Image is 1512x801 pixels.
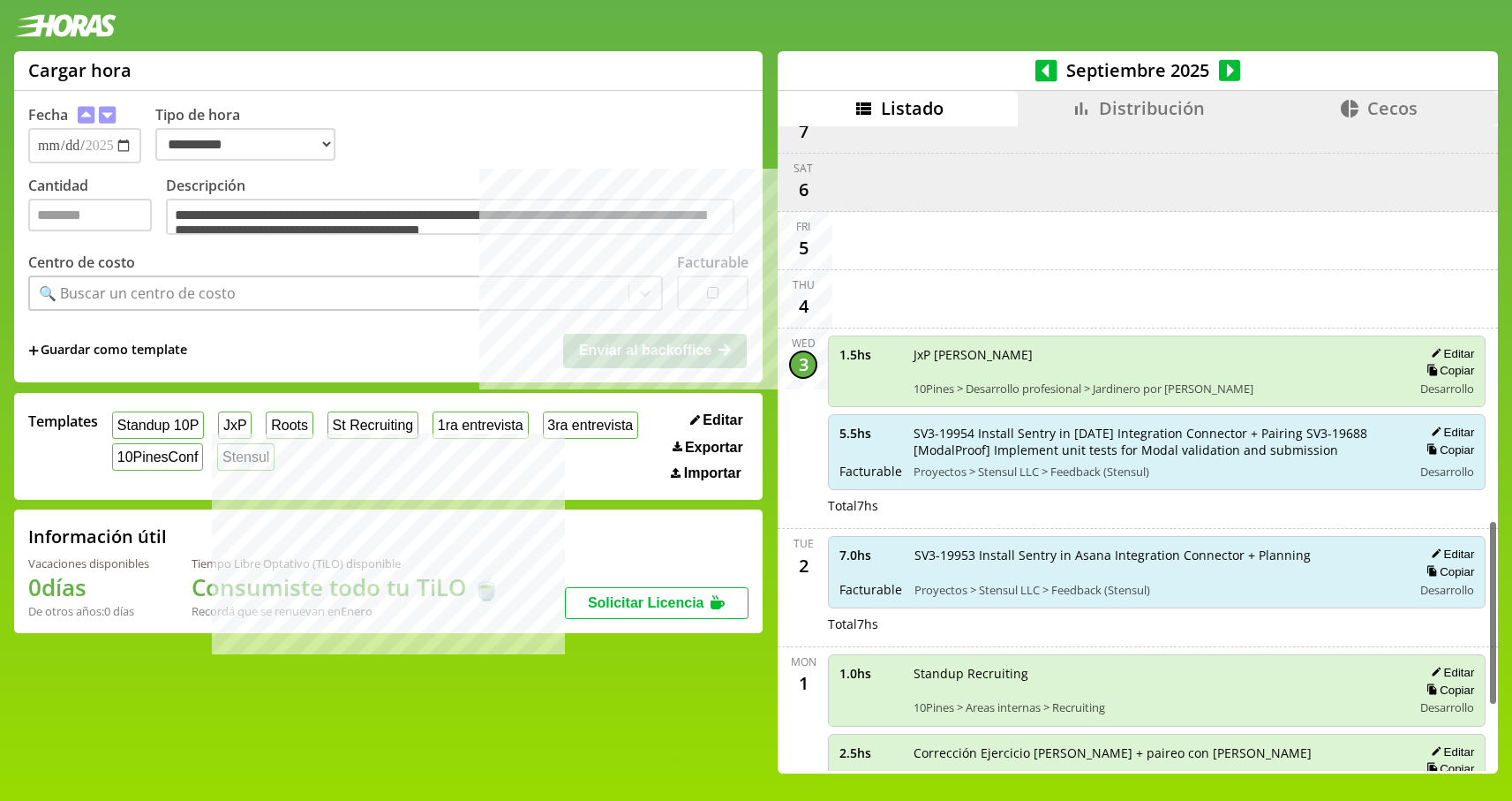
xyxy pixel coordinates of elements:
[14,14,117,37] img: logotipo
[828,497,1486,514] div: Total 7 hs
[789,292,817,321] div: 4
[839,547,902,563] span: 7.0 hs
[914,425,1400,458] span: SV3-19954 Install Sentry in [DATE] Integration Connector + Pairing SV3-19688 [ModalProof] Impleme...
[839,346,901,363] span: 1.5 hs
[1367,96,1418,120] span: Cecos
[1425,744,1474,759] button: Editar
[703,412,742,428] span: Editar
[789,551,817,579] div: 2
[112,412,204,439] button: Standup 10P
[217,443,275,471] button: Stensul
[792,336,816,351] div: Wed
[839,744,901,761] span: 2.5 hs
[218,412,252,439] button: JxP
[789,176,817,204] div: 6
[839,581,902,598] span: Facturable
[155,128,335,161] select: Tipo de hora
[677,253,748,272] label: Facturable
[789,669,817,698] div: 1
[914,744,1400,761] span: Corrección Ejercicio [PERSON_NAME] + paireo con [PERSON_NAME]
[828,616,1486,632] div: Total 7 hs
[1425,665,1474,680] button: Editar
[1057,58,1219,82] span: Septiembre 2025
[28,176,166,240] label: Cantidad
[789,117,817,146] div: 7
[914,381,1400,397] span: 10Pines > Desarrollo profesional > Jardinero por [PERSON_NAME]
[1421,683,1474,698] button: Copiar
[166,199,734,236] textarea: Descripción
[565,587,748,619] button: Solicitar Licencia
[794,161,813,176] div: Sat
[192,571,500,603] h1: Consumiste todo tu TiLO 🍵
[1420,582,1474,598] span: Desarrollo
[789,234,817,262] div: 5
[1421,761,1474,776] button: Copiar
[28,253,135,272] label: Centro de costo
[914,547,1400,563] span: SV3-19953 Install Sentry in Asana Integration Connector + Planning
[914,464,1400,480] span: Proyectos > Stensul LLC > Feedback (Stensul)
[914,699,1400,715] span: 10Pines > Areas internas > Recruiting
[28,571,149,603] h1: 0 días
[914,346,1400,363] span: JxP [PERSON_NAME]
[685,412,748,429] button: Editar
[1421,442,1474,457] button: Copiar
[155,105,350,163] label: Tipo de hora
[1099,96,1205,120] span: Distribución
[1420,464,1474,480] span: Desarrollo
[778,126,1498,772] div: scrollable content
[543,412,639,439] button: 3ra entrevista
[791,654,816,669] div: Mon
[1425,547,1474,562] button: Editar
[28,341,39,360] span: +
[112,443,203,471] button: 10PinesConf
[1425,346,1474,361] button: Editar
[39,283,236,303] div: 🔍 Buscar un centro de costo
[28,603,149,619] div: De otros años: 0 días
[266,412,312,439] button: Roots
[341,603,372,619] b: Enero
[796,219,810,234] div: Fri
[684,465,741,481] span: Importar
[1420,381,1474,397] span: Desarrollo
[433,412,529,439] button: 1ra entrevista
[839,463,901,480] span: Facturable
[793,277,815,292] div: Thu
[789,351,817,379] div: 3
[839,665,901,682] span: 1.0 hs
[839,425,901,442] span: 5.5 hs
[192,555,500,571] div: Tiempo Libre Optativo (TiLO) disponible
[914,665,1400,682] span: Standup Recruiting
[28,555,149,571] div: Vacaciones disponibles
[588,595,704,610] span: Solicitar Licencia
[28,105,68,125] label: Fecha
[667,439,748,457] button: Exportar
[28,341,187,360] span: +Guardar como template
[1420,699,1474,715] span: Desarrollo
[28,525,167,548] h2: Información útil
[794,536,814,551] div: Tue
[28,412,98,431] span: Templates
[914,582,1400,598] span: Proyectos > Stensul LLC > Feedback (Stensul)
[192,603,500,619] div: Recordá que se renuevan en
[28,199,152,231] input: Cantidad
[1425,425,1474,440] button: Editar
[881,96,944,120] span: Listado
[166,176,748,240] label: Descripción
[685,440,743,456] span: Exportar
[28,58,132,82] h1: Cargar hora
[1421,363,1474,378] button: Copiar
[1421,564,1474,579] button: Copiar
[327,412,418,439] button: St Recruiting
